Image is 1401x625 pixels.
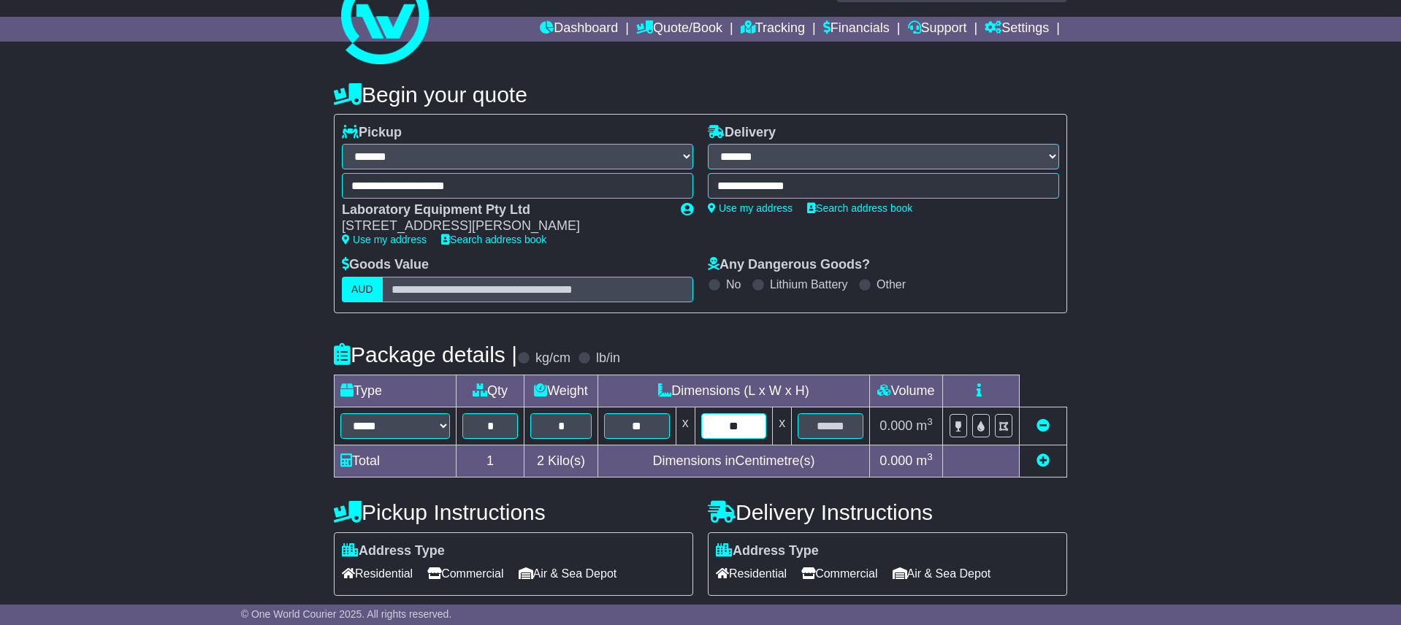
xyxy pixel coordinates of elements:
[342,562,413,585] span: Residential
[524,375,598,407] td: Weight
[636,17,722,42] a: Quote/Book
[335,445,457,477] td: Total
[916,418,933,433] span: m
[598,375,869,407] td: Dimensions (L x W x H)
[342,125,402,141] label: Pickup
[335,375,457,407] td: Type
[708,202,793,214] a: Use my address
[893,562,991,585] span: Air & Sea Depot
[927,451,933,462] sup: 3
[334,342,517,367] h4: Package details |
[716,543,819,559] label: Address Type
[441,234,546,245] a: Search address book
[716,562,787,585] span: Residential
[342,202,666,218] div: Laboratory Equipment Pty Ltd
[342,277,383,302] label: AUD
[823,17,890,42] a: Financials
[927,416,933,427] sup: 3
[877,277,906,291] label: Other
[1037,418,1050,433] a: Remove this item
[676,407,695,445] td: x
[427,562,503,585] span: Commercial
[726,277,741,291] label: No
[708,257,870,273] label: Any Dangerous Goods?
[535,350,570,367] label: kg/cm
[334,500,693,524] h4: Pickup Instructions
[807,202,912,214] a: Search address book
[916,453,933,468] span: m
[1037,453,1050,468] a: Add new item
[879,418,912,433] span: 0.000
[457,375,524,407] td: Qty
[342,234,427,245] a: Use my address
[537,453,544,468] span: 2
[598,445,869,477] td: Dimensions in Centimetre(s)
[519,562,617,585] span: Air & Sea Depot
[342,543,445,559] label: Address Type
[596,350,620,367] label: lb/in
[985,17,1049,42] a: Settings
[879,453,912,468] span: 0.000
[801,562,877,585] span: Commercial
[773,407,792,445] td: x
[342,257,429,273] label: Goods Value
[869,375,942,407] td: Volume
[708,500,1067,524] h4: Delivery Instructions
[241,608,452,620] span: © One World Courier 2025. All rights reserved.
[524,445,598,477] td: Kilo(s)
[334,83,1067,107] h4: Begin your quote
[540,17,618,42] a: Dashboard
[770,277,848,291] label: Lithium Battery
[741,17,805,42] a: Tracking
[708,125,776,141] label: Delivery
[342,218,666,234] div: [STREET_ADDRESS][PERSON_NAME]
[908,17,967,42] a: Support
[457,445,524,477] td: 1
